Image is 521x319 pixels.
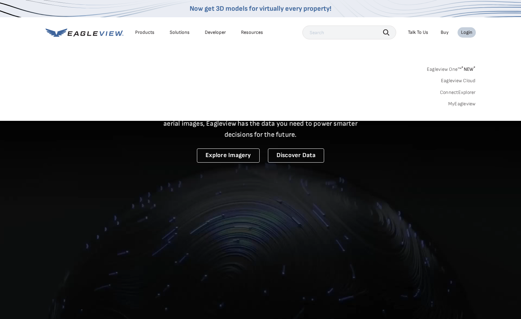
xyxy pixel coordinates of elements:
a: Now get 3D models for virtually every property! [190,4,331,13]
div: Talk To Us [408,29,428,36]
a: Buy [441,29,449,36]
a: MyEagleview [448,101,476,107]
a: ConnectExplorer [440,89,476,96]
a: Eagleview One™*NEW* [427,64,476,72]
div: Products [135,29,154,36]
a: Discover Data [268,148,324,163]
p: A new era starts here. Built on more than 3.5 billion high-resolution aerial images, Eagleview ha... [155,107,366,140]
a: Eagleview Cloud [441,78,476,84]
a: Explore Imagery [197,148,260,163]
span: NEW [461,66,475,72]
div: Resources [241,29,263,36]
a: Developer [205,29,226,36]
div: Login [461,29,472,36]
div: Solutions [170,29,190,36]
input: Search [302,26,396,39]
